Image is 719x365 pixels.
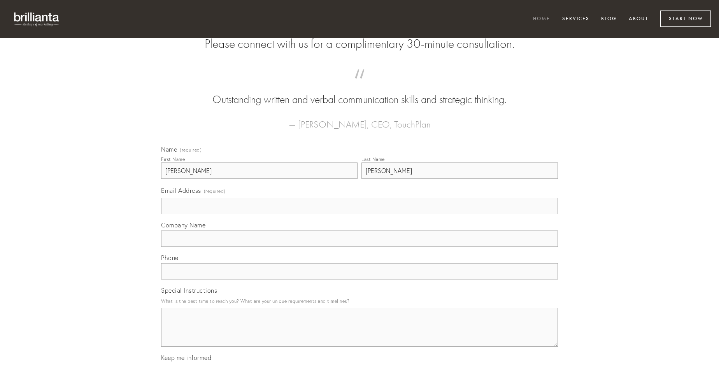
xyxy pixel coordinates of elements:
[660,10,711,27] a: Start Now
[8,8,66,30] img: brillianta - research, strategy, marketing
[596,13,622,26] a: Blog
[161,187,201,194] span: Email Address
[204,186,226,196] span: (required)
[557,13,594,26] a: Services
[174,107,545,132] figcaption: — [PERSON_NAME], CEO, TouchPlan
[174,77,545,107] blockquote: Outstanding written and verbal communication skills and strategic thinking.
[361,156,385,162] div: Last Name
[161,221,205,229] span: Company Name
[161,145,177,153] span: Name
[161,286,217,294] span: Special Instructions
[174,77,545,92] span: “
[161,354,211,362] span: Keep me informed
[161,37,558,51] h2: Please connect with us for a complimentary 30-minute consultation.
[161,156,185,162] div: First Name
[528,13,555,26] a: Home
[161,254,179,262] span: Phone
[180,148,202,152] span: (required)
[624,13,654,26] a: About
[161,296,558,306] p: What is the best time to reach you? What are your unique requirements and timelines?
